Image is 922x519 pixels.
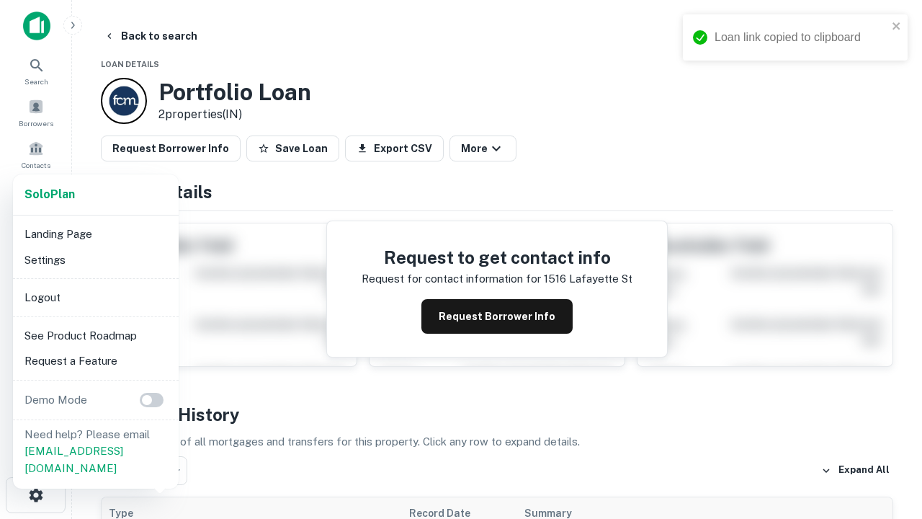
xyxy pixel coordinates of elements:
[19,323,173,349] li: See Product Roadmap
[24,426,167,477] p: Need help? Please email
[19,391,93,409] p: Demo Mode
[19,348,173,374] li: Request a Feature
[19,247,173,273] li: Settings
[24,186,75,203] a: SoloPlan
[24,445,123,474] a: [EMAIL_ADDRESS][DOMAIN_NAME]
[19,221,173,247] li: Landing Page
[850,404,922,473] iframe: Chat Widget
[24,187,75,201] strong: Solo Plan
[715,29,887,46] div: Loan link copied to clipboard
[892,20,902,34] button: close
[19,285,173,311] li: Logout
